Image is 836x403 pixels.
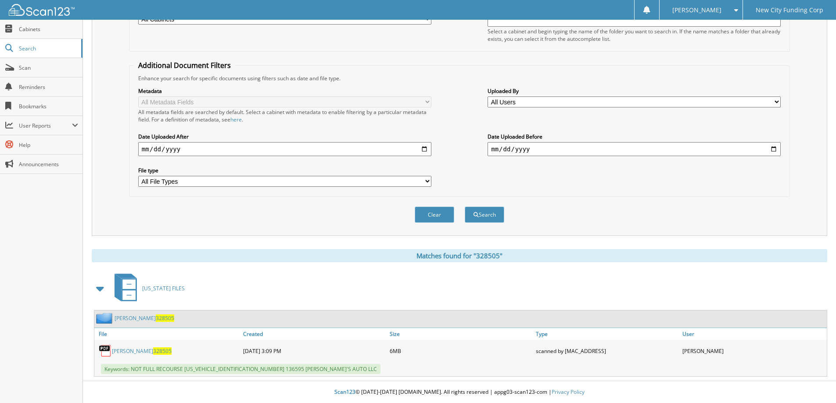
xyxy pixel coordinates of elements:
iframe: Chat Widget [792,361,836,403]
img: folder2.png [96,313,115,324]
a: [PERSON_NAME]328505 [112,347,172,355]
a: Privacy Policy [552,388,585,396]
div: Enhance your search for specific documents using filters such as date and file type. [134,75,785,82]
span: Scan [19,64,78,71]
a: Created [241,328,388,340]
span: Cabinets [19,25,78,33]
img: scan123-logo-white.svg [9,4,75,16]
a: Type [534,328,680,340]
span: [US_STATE] FILES [142,285,185,292]
span: Scan123 [334,388,355,396]
div: Matches found for "328505" [92,249,827,262]
div: © [DATE]-[DATE] [DOMAIN_NAME]. All rights reserved | appg03-scan123-com | [83,382,836,403]
span: Reminders [19,83,78,91]
span: Bookmarks [19,103,78,110]
a: [PERSON_NAME]328505 [115,314,174,322]
span: 328505 [156,314,174,322]
span: [PERSON_NAME] [672,7,721,13]
div: Select a cabinet and begin typing the name of the folder you want to search in. If the name match... [488,28,781,43]
span: Help [19,141,78,149]
a: Size [388,328,534,340]
label: Metadata [138,87,431,95]
label: Date Uploaded After [138,133,431,140]
a: [US_STATE] FILES [109,271,185,306]
a: File [94,328,241,340]
span: Search [19,45,77,52]
span: 328505 [153,347,172,355]
button: Clear [415,207,454,223]
span: User Reports [19,122,72,129]
img: PDF.png [99,344,112,357]
legend: Additional Document Filters [134,61,235,70]
label: Date Uploaded Before [488,133,781,140]
a: here [230,116,242,123]
a: User [680,328,827,340]
div: All metadata fields are searched by default. Select a cabinet with metadata to enable filtering b... [138,108,431,123]
input: end [488,142,781,156]
button: Search [465,207,504,223]
span: Keywords: NOT FULL RECOURSE [US_VEHICLE_IDENTIFICATION_NUMBER] 136595 [PERSON_NAME]'S AUTO LLC [101,364,380,374]
span: New City Funding Corp [756,7,823,13]
div: [DATE] 3:09 PM [241,342,388,360]
span: Announcements [19,160,78,168]
div: scanned by [MAC_ADDRESS] [534,342,680,360]
div: [PERSON_NAME] [680,342,827,360]
div: 6MB [388,342,534,360]
label: Uploaded By [488,87,781,95]
label: File type [138,167,431,174]
input: start [138,142,431,156]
